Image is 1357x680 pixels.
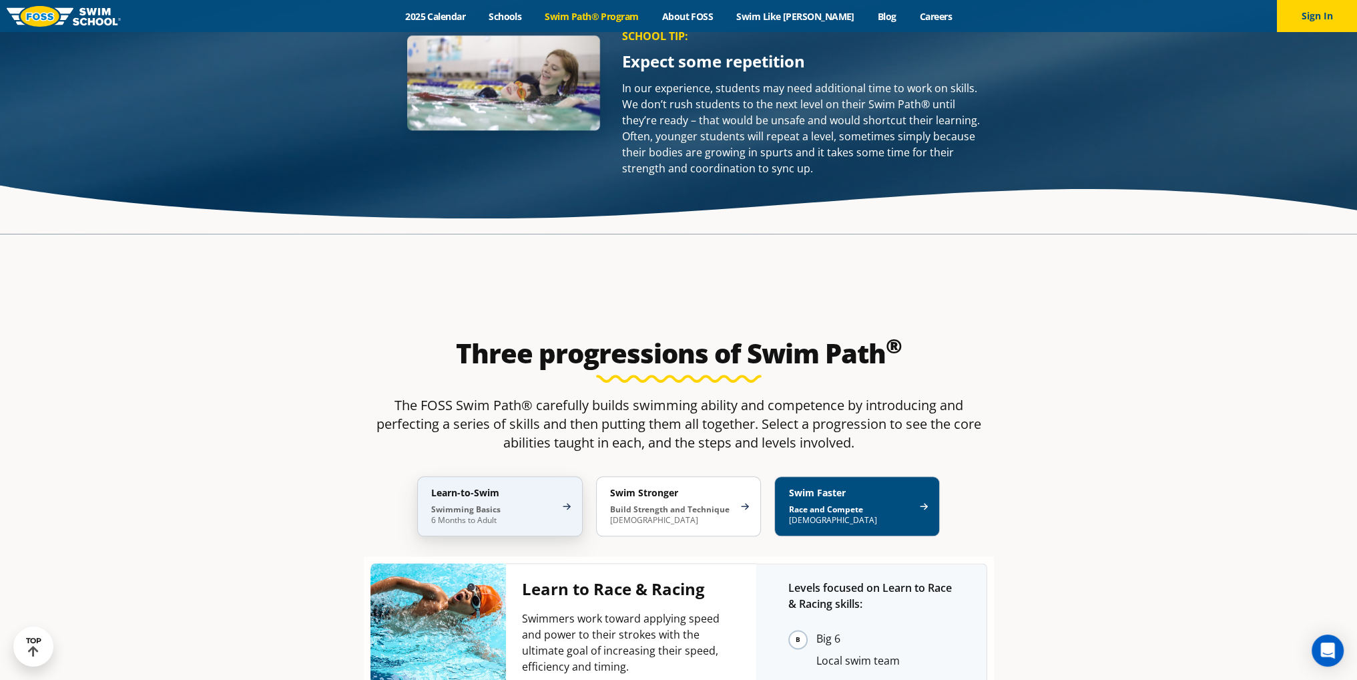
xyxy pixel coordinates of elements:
h4: Learn to Race & Racing [522,580,724,599]
a: Swim Like [PERSON_NAME] [725,10,866,23]
li: Local swim team [816,651,955,670]
a: 2025 Calendar [394,10,477,23]
p: SCHOOL TIP: [622,29,987,43]
h4: Swim Faster [788,487,912,499]
div: TOP [26,637,41,657]
h4: Learn-to-Swim [431,487,555,499]
p: Swimmers work toward applying speed and power to their strokes with the ultimate goal of increasi... [522,611,724,675]
a: Blog [866,10,908,23]
a: Swim Path® Program [533,10,650,23]
strong: Build Strength and Technique [610,504,730,515]
p: In our experience, students may need additional time to work on skills. We don’t rush students to... [622,80,987,176]
li: Big 6 [816,629,955,650]
h2: Three progressions of Swim Path [364,337,994,369]
p: [DEMOGRAPHIC_DATA] [788,504,912,526]
a: Schools [477,10,533,23]
div: Open Intercom Messenger [1312,635,1344,667]
img: FOSS Swim School Logo [7,6,121,27]
p: [DEMOGRAPHIC_DATA] [610,504,734,526]
a: About FOSS [650,10,725,23]
p: 6 Months to Adult [431,504,555,526]
p: Levels focused on Learn to Race & Racing skills: [788,580,955,612]
h4: Swim Stronger [610,487,734,499]
sup: ® [886,332,902,359]
strong: Race and Compete [788,504,862,515]
strong: Swimming Basics [431,504,501,515]
p: The FOSS Swim Path® carefully builds swimming ability and competence by introducing and perfectin... [364,396,994,452]
p: Expect some repetition [622,53,987,69]
a: Careers [908,10,963,23]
